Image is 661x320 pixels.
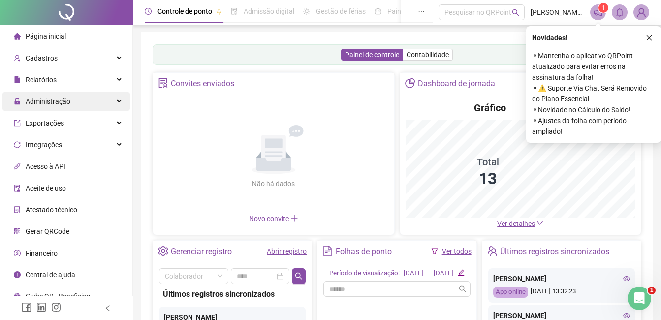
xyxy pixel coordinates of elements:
span: instagram [51,302,61,312]
span: notification [594,8,602,17]
span: ⚬ Novidade no Cálculo do Saldo! [532,104,655,115]
span: pushpin [216,9,222,15]
span: Novidades ! [532,32,567,43]
div: Dashboard de jornada [418,75,495,92]
span: Relatórios [26,76,57,84]
span: audit [14,185,21,192]
span: team [487,246,498,256]
span: search [512,9,519,16]
span: sync [14,141,21,148]
span: ⚬ Ajustes da folha com período ampliado! [532,115,655,137]
div: Convites enviados [171,75,234,92]
span: Atestado técnico [26,206,77,214]
div: [DATE] [404,268,424,279]
span: info-circle [14,271,21,278]
sup: 1 [598,3,608,13]
iframe: Intercom live chat [628,287,651,310]
span: [PERSON_NAME] - A ELÉTRICA [531,7,584,18]
span: solution [14,206,21,213]
span: export [14,120,21,127]
span: edit [458,269,464,276]
span: Acesso à API [26,162,65,170]
div: Não há dados [228,178,319,189]
span: solution [158,78,168,88]
span: plus [290,214,298,222]
h4: Gráfico [474,101,506,115]
span: eye [623,275,630,282]
img: 10222 [634,5,649,20]
span: lock [14,98,21,105]
div: Gerenciar registro [171,243,232,260]
div: - [428,268,430,279]
span: dollar [14,250,21,256]
span: api [14,163,21,170]
span: Administração [26,97,70,105]
span: Admissão digital [244,7,294,15]
a: Ver todos [442,247,472,255]
span: Central de ajuda [26,271,75,279]
span: eye [623,312,630,319]
div: Período de visualização: [329,268,400,279]
span: Financeiro [26,249,58,257]
span: 1 [602,4,605,11]
span: filter [431,248,438,255]
span: file-done [231,8,238,15]
span: file-text [322,246,333,256]
span: down [536,220,543,226]
span: clock-circle [145,8,152,15]
span: Contabilidade [407,51,449,59]
span: gift [14,293,21,300]
span: Aceite de uso [26,184,66,192]
div: App online [493,287,528,298]
span: 1 [648,287,656,294]
span: Ver detalhes [497,220,535,227]
span: ⚬ ⚠️ Suporte Via Chat Será Removido do Plano Essencial [532,83,655,104]
span: Novo convite [249,215,298,223]
span: setting [158,246,168,256]
span: Cadastros [26,54,58,62]
span: Gerar QRCode [26,227,69,235]
div: Últimos registros sincronizados [163,288,302,300]
span: search [459,285,467,293]
span: search [295,272,303,280]
span: home [14,33,21,40]
div: Folhas de ponto [336,243,392,260]
span: ellipsis [418,8,425,15]
span: pie-chart [405,78,415,88]
span: Painel do DP [387,7,426,15]
span: Exportações [26,119,64,127]
a: Ver detalhes down [497,220,543,227]
span: dashboard [375,8,381,15]
span: left [104,305,111,312]
div: [DATE] [434,268,454,279]
span: user-add [14,55,21,62]
span: close [646,34,653,41]
a: Abrir registro [267,247,307,255]
span: Página inicial [26,32,66,40]
span: sun [303,8,310,15]
span: qrcode [14,228,21,235]
span: Controle de ponto [157,7,212,15]
span: bell [615,8,624,17]
div: Últimos registros sincronizados [500,243,609,260]
span: file [14,76,21,83]
span: Clube QR - Beneficios [26,292,90,300]
span: facebook [22,302,31,312]
span: Integrações [26,141,62,149]
span: Painel de controle [345,51,399,59]
span: linkedin [36,302,46,312]
span: Gestão de férias [316,7,366,15]
span: ⚬ Mantenha o aplicativo QRPoint atualizado para evitar erros na assinatura da folha! [532,50,655,83]
div: [DATE] 13:32:23 [493,287,630,298]
div: [PERSON_NAME] [493,273,630,284]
